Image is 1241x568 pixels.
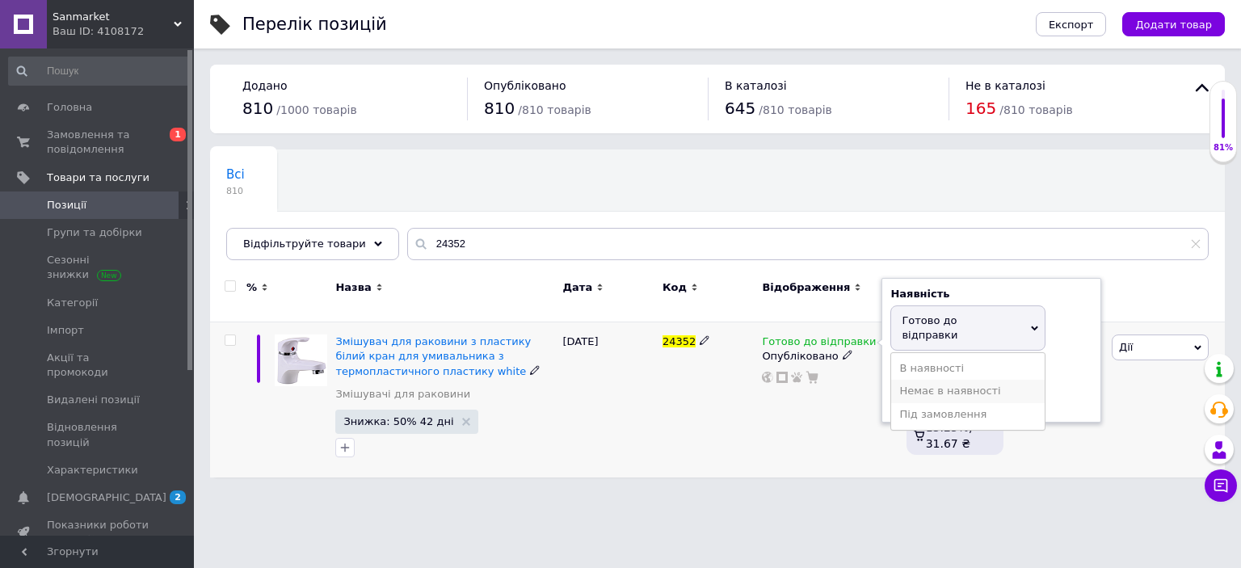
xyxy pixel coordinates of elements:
[663,280,687,295] span: Код
[965,99,996,118] span: 165
[891,380,1045,402] li: Немає в наявності
[47,253,149,282] span: Сезонні знижки
[762,349,898,364] div: Опубліковано
[890,287,1092,301] div: Наявність
[47,170,149,185] span: Товари та послуги
[226,185,245,197] span: 810
[902,314,957,341] span: Готово до відправки
[1205,469,1237,502] button: Чат з покупцем
[1119,341,1133,353] span: Дії
[170,490,186,504] span: 2
[47,490,166,505] span: [DEMOGRAPHIC_DATA]
[762,335,876,352] span: Готово до відправки
[47,100,92,115] span: Головна
[170,128,186,141] span: 1
[242,79,287,92] span: Додано
[47,463,138,478] span: Характеристики
[484,79,566,92] span: Опубліковано
[8,57,191,86] input: Пошук
[47,323,84,338] span: Імпорт
[759,103,831,116] span: / 810 товарів
[47,420,149,449] span: Відновлення позицій
[762,280,850,295] span: Відображення
[1122,12,1225,36] button: Додати товар
[484,99,515,118] span: 810
[1049,19,1094,31] span: Експорт
[47,225,142,240] span: Групи та добірки
[518,103,591,116] span: / 810 товарів
[1210,142,1236,154] div: 81%
[243,238,366,250] span: Відфільтруйте товари
[47,128,149,157] span: Замовлення та повідомлення
[343,416,453,427] span: Знижка: 50% 42 дні
[47,296,98,310] span: Категорії
[335,280,371,295] span: Назва
[275,334,327,385] img: Смеситель для раковины из пластика белый кран для умывальника из термопластического пластика white
[563,280,593,295] span: Дата
[407,228,1209,260] input: Пошук по назві позиції, артикулу і пошуковим запитам
[891,357,1045,380] li: В наявності
[246,280,257,295] span: %
[335,387,470,402] a: Змішувачі для раковини
[47,198,86,212] span: Позиції
[53,24,194,39] div: Ваш ID: 4108172
[242,16,387,33] div: Перелік позицій
[725,79,787,92] span: В каталозі
[999,103,1072,116] span: / 810 товарів
[1036,12,1107,36] button: Експорт
[276,103,356,116] span: / 1000 товарів
[47,518,149,547] span: Показники роботи компанії
[1135,19,1212,31] span: Додати товар
[891,403,1045,426] li: Під замовлення
[559,322,658,478] div: [DATE]
[663,335,696,347] span: 24352
[242,99,273,118] span: 810
[965,79,1045,92] span: Не в каталозі
[226,167,245,182] span: Всі
[47,351,149,380] span: Акції та промокоди
[725,99,755,118] span: 645
[53,10,174,24] span: Sanmarket
[47,393,140,407] span: Видалені позиції
[335,335,531,377] a: Змішувач для раковини з пластику білий кран для умивальника з термопластичного пластику white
